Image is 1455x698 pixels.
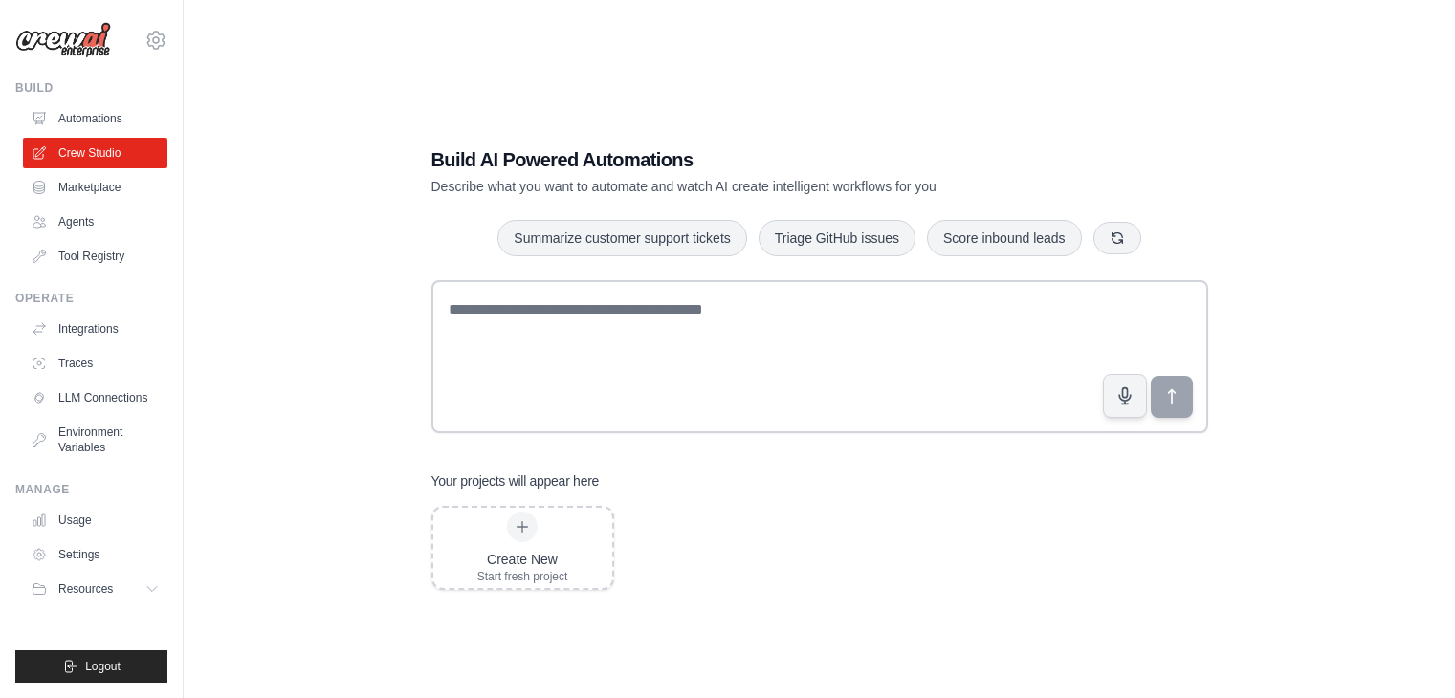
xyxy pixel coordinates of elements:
[431,146,1074,173] h1: Build AI Powered Automations
[497,220,746,256] button: Summarize customer support tickets
[1093,222,1141,254] button: Get new suggestions
[477,569,568,584] div: Start fresh project
[23,138,167,168] a: Crew Studio
[477,550,568,569] div: Create New
[927,220,1082,256] button: Score inbound leads
[23,314,167,344] a: Integrations
[1103,374,1147,418] button: Click to speak your automation idea
[15,291,167,306] div: Operate
[23,382,167,413] a: LLM Connections
[23,207,167,237] a: Agents
[23,505,167,535] a: Usage
[23,103,167,134] a: Automations
[85,659,121,674] span: Logout
[431,471,600,491] h3: Your projects will appear here
[759,220,915,256] button: Triage GitHub issues
[431,177,1074,196] p: Describe what you want to automate and watch AI create intelligent workflows for you
[15,22,111,58] img: Logo
[15,80,167,96] div: Build
[15,650,167,683] button: Logout
[23,348,167,379] a: Traces
[23,241,167,272] a: Tool Registry
[23,172,167,203] a: Marketplace
[23,574,167,604] button: Resources
[23,539,167,570] a: Settings
[23,417,167,463] a: Environment Variables
[15,482,167,497] div: Manage
[58,581,113,597] span: Resources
